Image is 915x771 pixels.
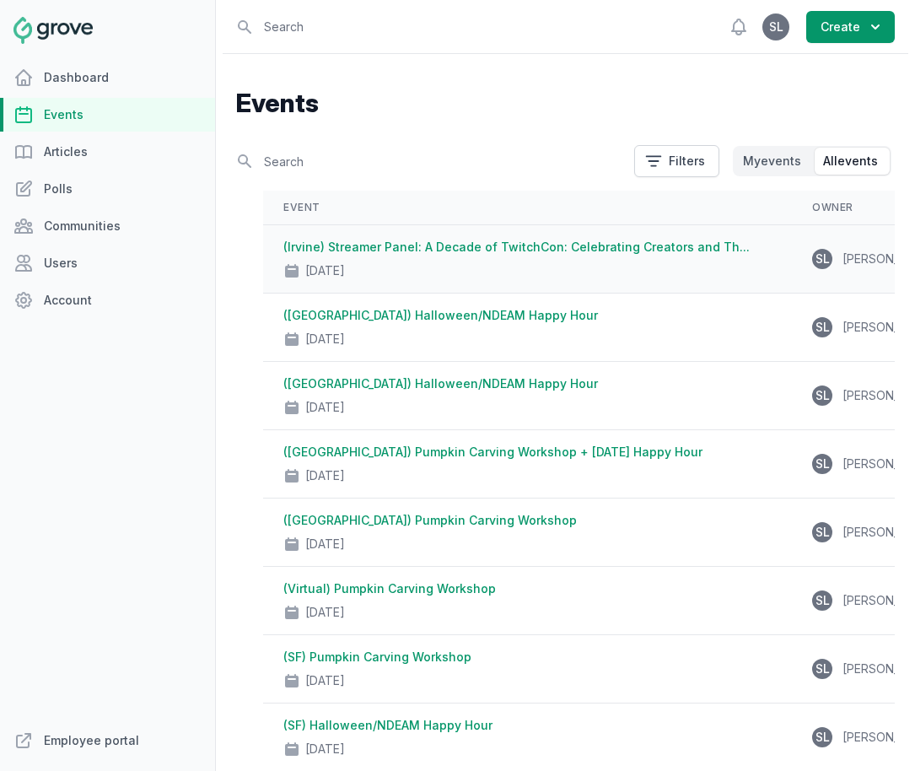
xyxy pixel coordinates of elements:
[735,148,813,175] button: Myevents
[815,148,890,175] button: Allevents
[283,650,471,664] a: (SF) Pumpkin Carving Workshop
[283,308,598,322] a: ([GEOGRAPHIC_DATA]) Halloween/NDEAM Happy Hour
[236,88,895,118] h1: Events
[634,145,719,177] button: Filters
[305,604,345,621] div: [DATE]
[769,21,783,33] span: SL
[815,526,830,538] span: SL
[762,13,789,40] button: SL
[815,663,830,675] span: SL
[815,253,830,265] span: SL
[815,458,830,470] span: SL
[236,147,624,176] input: Search
[305,467,345,484] div: [DATE]
[305,672,345,689] div: [DATE]
[815,321,830,333] span: SL
[283,376,598,391] a: ([GEOGRAPHIC_DATA]) Halloween/NDEAM Happy Hour
[743,153,801,170] span: My events
[305,331,345,348] div: [DATE]
[815,595,830,607] span: SL
[305,741,345,758] div: [DATE]
[806,11,895,43] button: Create
[815,390,830,402] span: SL
[263,191,792,225] th: Event
[815,731,830,743] span: SL
[305,262,345,279] div: [DATE]
[283,445,702,459] a: ([GEOGRAPHIC_DATA]) Pumpkin Carving Workshop + [DATE] Happy Hour
[823,153,878,170] span: All events
[283,240,750,254] a: (Irvine) Streamer Panel: A Decade of TwitchCon: Celebrating Creators and Th...
[283,581,496,596] a: (Virtual) Pumpkin Carving Workshop
[13,17,93,44] img: Grove
[283,718,492,732] a: (SF) Halloween/NDEAM Happy Hour
[305,399,345,416] div: [DATE]
[305,536,345,553] div: [DATE]
[283,513,577,527] a: ([GEOGRAPHIC_DATA]) Pumpkin Carving Workshop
